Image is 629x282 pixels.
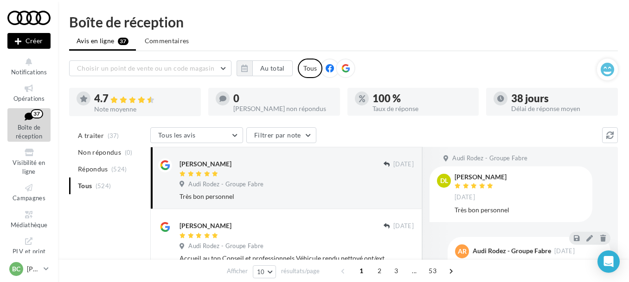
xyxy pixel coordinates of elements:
button: Au total [252,60,293,76]
button: Filtrer par note [246,127,316,143]
span: Afficher [227,267,248,275]
div: [PERSON_NAME] non répondus [233,105,333,112]
button: 10 [253,265,276,278]
a: BC [PERSON_NAME] [7,260,51,278]
span: Tous les avis [158,131,196,139]
span: (0) [125,149,133,156]
div: Open Intercom Messenger [597,250,620,273]
button: Notifications [7,55,51,78]
div: 4.7 [94,93,193,104]
span: A traiter [78,131,104,140]
span: Visibilité en ligne [13,159,45,175]
span: Commentaires [145,36,189,46]
a: Visibilité en ligne [7,145,51,177]
span: Médiathèque [11,221,48,229]
span: Audi Rodez - Groupe Fabre [188,180,263,189]
span: 10 [257,268,265,275]
span: [DATE] [393,222,414,230]
span: [DATE] [393,160,414,169]
div: Très bon personnel [180,192,414,201]
a: Boîte de réception37 [7,108,51,142]
div: Délai de réponse moyen [511,105,610,112]
div: 100 % [372,93,472,104]
span: BC [12,264,20,274]
button: Au total [237,60,293,76]
a: Médiathèque [7,208,51,230]
button: Tous les avis [150,127,243,143]
span: résultats/page [281,267,320,275]
span: [DATE] [455,193,475,202]
div: Note moyenne [94,106,193,112]
span: (37) [108,132,119,139]
div: 0 [233,93,333,104]
div: Tous [298,59,322,78]
a: Opérations [7,81,51,104]
p: [PERSON_NAME] [27,264,40,274]
button: Choisir un point de vente ou un code magasin [69,60,231,76]
a: PLV et print personnalisable [7,234,51,275]
span: Audi Rodez - Groupe Fabre [188,242,263,250]
div: 38 jours [511,93,610,104]
div: 37 [31,109,43,118]
span: 3 [389,263,404,278]
div: [PERSON_NAME] [180,159,231,169]
span: Choisir un point de vente ou un code magasin [77,64,214,72]
div: Nouvelle campagne [7,33,51,49]
div: Taux de réponse [372,105,472,112]
span: Boîte de réception [16,124,42,140]
span: Non répondus [78,148,121,157]
span: 2 [372,263,387,278]
div: Audi Rodez - Groupe Fabre [473,248,551,254]
a: Campagnes [7,181,51,203]
span: [DATE] [554,248,575,254]
span: Répondus [78,164,108,174]
div: [PERSON_NAME] [455,174,507,180]
div: Boîte de réception [69,15,618,29]
span: Notifications [11,68,47,76]
span: AR [458,247,467,256]
span: PLV et print personnalisable [12,246,47,272]
div: Accueil au top Conseil et professionnels Véhicule rendu nettoyé ont/ext [180,254,414,263]
span: DL [440,176,448,185]
span: (524) [111,165,127,173]
span: Opérations [13,95,45,102]
span: Audi Rodez - Groupe Fabre [452,154,527,163]
span: ... [407,263,422,278]
span: Campagnes [13,194,45,202]
div: Très bon personnel [455,205,585,215]
div: [PERSON_NAME] [180,221,231,230]
button: Créer [7,33,51,49]
span: 1 [354,263,369,278]
span: 53 [425,263,440,278]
